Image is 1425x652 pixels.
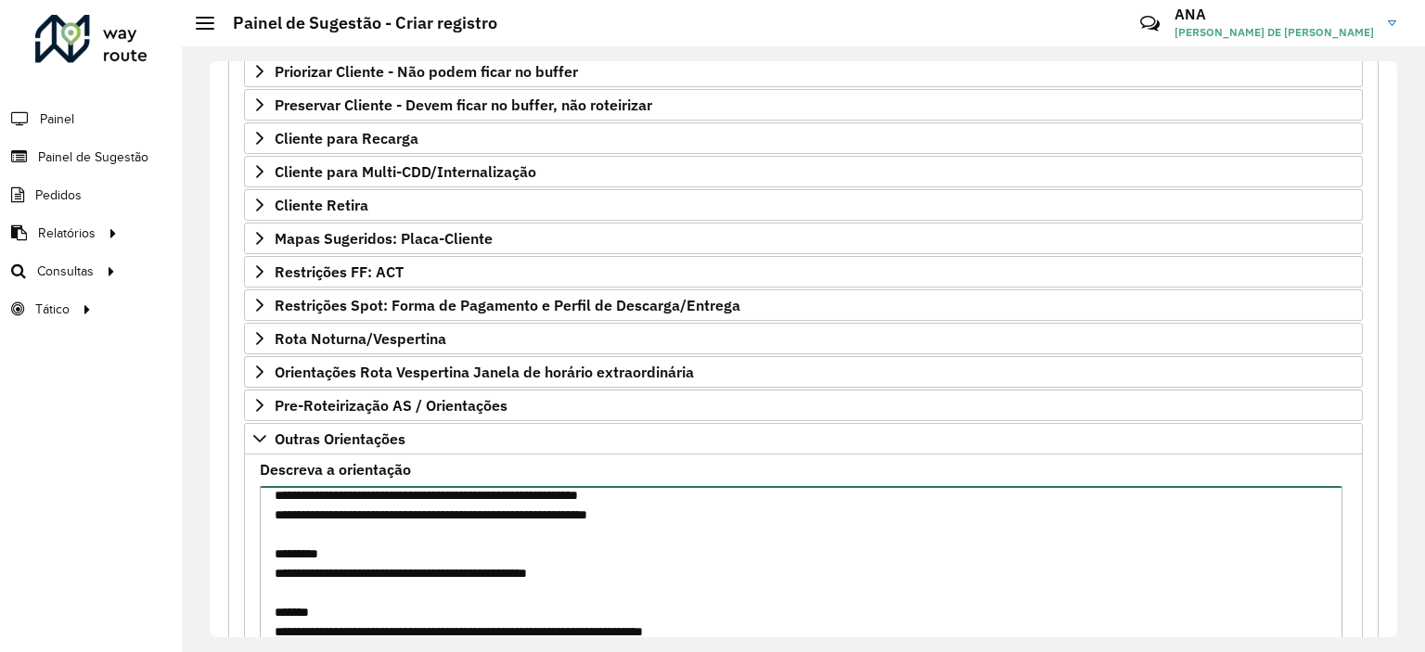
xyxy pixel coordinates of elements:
span: Restrições FF: ACT [275,264,404,279]
a: Restrições FF: ACT [244,256,1363,288]
span: Orientações Rota Vespertina Janela de horário extraordinária [275,364,694,379]
span: Cliente para Recarga [275,131,418,146]
span: Cliente para Multi-CDD/Internalização [275,164,536,179]
span: Painel [40,109,74,129]
a: Preservar Cliente - Devem ficar no buffer, não roteirizar [244,89,1363,121]
span: Restrições Spot: Forma de Pagamento e Perfil de Descarga/Entrega [275,298,740,313]
a: Contato Rápido [1130,4,1170,44]
span: Cliente Retira [275,198,368,212]
span: Mapas Sugeridos: Placa-Cliente [275,231,493,246]
span: [PERSON_NAME] DE [PERSON_NAME] [1175,24,1374,41]
a: Mapas Sugeridos: Placa-Cliente [244,223,1363,254]
span: Pre-Roteirização AS / Orientações [275,398,507,413]
h2: Painel de Sugestão - Criar registro [214,13,497,33]
span: Painel de Sugestão [38,147,148,167]
a: Outras Orientações [244,423,1363,454]
span: Preservar Cliente - Devem ficar no buffer, não roteirizar [275,97,652,112]
span: Rota Noturna/Vespertina [275,331,446,346]
h3: ANA [1175,6,1374,23]
a: Pre-Roteirização AS / Orientações [244,390,1363,421]
label: Descreva a orientação [260,458,411,480]
a: Cliente para Recarga [244,122,1363,154]
span: Consultas [37,262,94,281]
span: Outras Orientações [275,431,405,446]
a: Restrições Spot: Forma de Pagamento e Perfil de Descarga/Entrega [244,289,1363,321]
a: Orientações Rota Vespertina Janela de horário extraordinária [244,356,1363,388]
a: Rota Noturna/Vespertina [244,323,1363,354]
a: Cliente para Multi-CDD/Internalização [244,156,1363,187]
span: Tático [35,300,70,319]
a: Cliente Retira [244,189,1363,221]
span: Pedidos [35,185,82,205]
span: Relatórios [38,224,96,243]
a: Priorizar Cliente - Não podem ficar no buffer [244,56,1363,87]
span: Priorizar Cliente - Não podem ficar no buffer [275,64,578,79]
